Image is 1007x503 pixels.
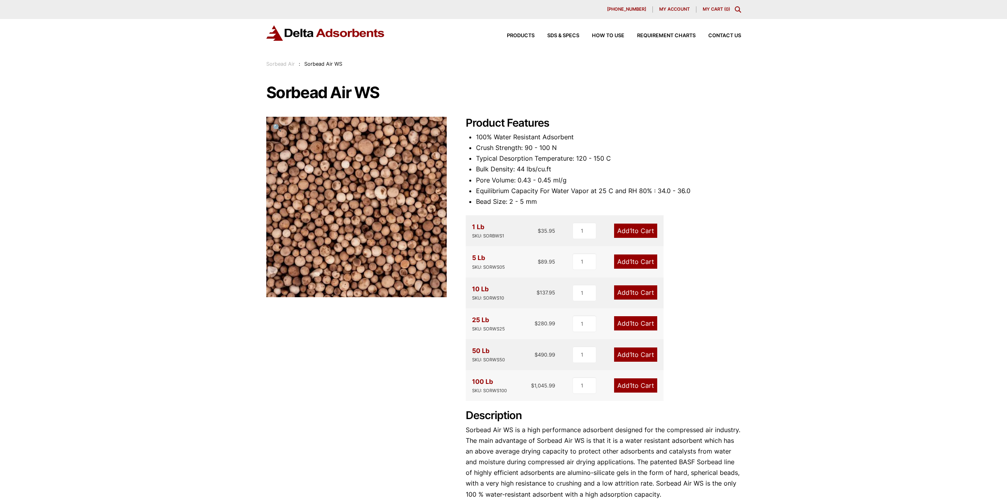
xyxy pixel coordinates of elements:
span: 1 [630,289,632,296]
a: Add1to Cart [614,254,657,269]
a: Add1to Cart [614,224,657,238]
a: Requirement Charts [624,33,696,38]
a: Sorbead Air WS [266,202,447,210]
li: Crush Strength: 90 - 100 N [476,142,741,153]
li: Bulk Density: 44 lbs/cu.ft [476,164,741,175]
a: Products [494,33,535,38]
span: How to Use [592,33,624,38]
div: 100 Lb [472,376,507,395]
div: SKU: SORWS100 [472,387,507,395]
div: 10 Lb [472,284,504,302]
span: SDS & SPECS [547,33,579,38]
div: SKU: SORWS10 [472,294,504,302]
div: 5 Lb [472,252,505,271]
a: How to Use [579,33,624,38]
li: Pore Volume: 0.43 - 0.45 ml/g [476,175,741,186]
bdi: 490.99 [535,351,555,358]
bdi: 89.95 [538,258,555,265]
li: Typical Desorption Temperature: 120 - 150 C [476,153,741,164]
a: Add1to Cart [614,378,657,393]
span: 0 [726,6,728,12]
a: Sorbead Air [266,61,295,67]
span: 1 [630,258,632,266]
div: Toggle Modal Content [735,6,741,13]
a: My account [653,6,696,13]
a: Contact Us [696,33,741,38]
bdi: 137.95 [537,289,555,296]
div: SKU: SORWS25 [472,325,505,333]
h1: Sorbead Air WS [266,84,741,101]
a: My Cart (0) [703,6,730,12]
div: SKU: SORBWS1 [472,232,504,240]
div: SKU: SORWS50 [472,356,505,364]
bdi: 35.95 [538,228,555,234]
img: Delta Adsorbents [266,25,385,41]
h2: Description [466,409,741,422]
span: 1 [630,351,632,359]
span: Contact Us [708,33,741,38]
span: $ [535,351,538,358]
div: 50 Lb [472,345,505,364]
span: $ [537,289,540,296]
a: Add1to Cart [614,285,657,300]
span: : [299,61,300,67]
li: 100% Water Resistant Adsorbent [476,132,741,142]
span: $ [535,320,538,326]
div: 25 Lb [472,315,505,333]
span: Sorbead Air WS [304,61,342,67]
span: $ [538,228,541,234]
a: [PHONE_NUMBER] [601,6,653,13]
a: View full-screen image gallery [266,117,288,139]
span: $ [538,258,541,265]
span: [PHONE_NUMBER] [607,7,646,11]
h2: Product Features [466,117,741,130]
span: Requirement Charts [637,33,696,38]
span: 1 [630,319,632,327]
span: Products [507,33,535,38]
p: Sorbead Air WS is a high performance adsorbent designed for the compressed air industry. The main... [466,425,741,500]
span: $ [531,382,534,389]
span: 1 [630,227,632,235]
span: My account [659,7,690,11]
div: 1 Lb [472,222,504,240]
bdi: 1,045.99 [531,382,555,389]
img: Sorbead Air WS [266,117,447,297]
a: Add1to Cart [614,347,657,362]
li: Bead Size: 2 - 5 mm [476,196,741,207]
a: SDS & SPECS [535,33,579,38]
li: Equilibrium Capacity For Water Vapor at 25 C and RH 80% : 34.0 - 36.0 [476,186,741,196]
span: 🔍 [273,123,282,132]
a: Add1to Cart [614,316,657,330]
span: 1 [630,382,632,389]
bdi: 280.99 [535,320,555,326]
div: SKU: SORWS05 [472,264,505,271]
